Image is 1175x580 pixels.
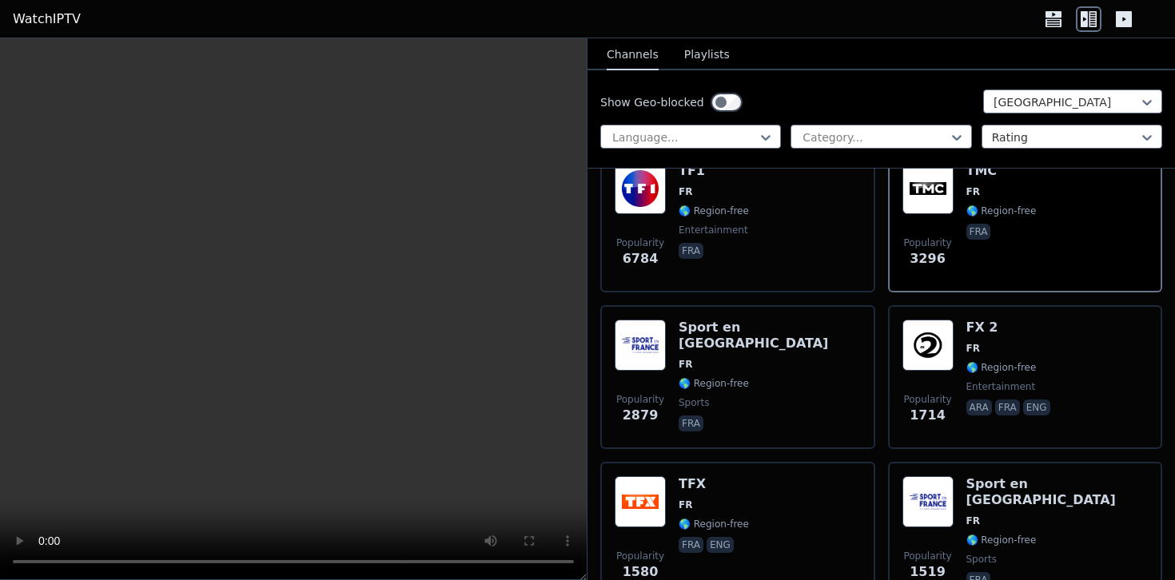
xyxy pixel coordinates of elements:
span: Popularity [616,550,664,562]
label: Show Geo-blocked [600,94,704,110]
h6: TFX [679,476,749,492]
p: fra [679,415,703,431]
span: 🌎 Region-free [966,205,1037,217]
p: ara [966,399,992,415]
p: fra [679,243,703,259]
h6: Sport en [GEOGRAPHIC_DATA] [966,476,1149,508]
h6: Sport en [GEOGRAPHIC_DATA] [679,320,861,352]
h6: TMC [966,163,1037,179]
span: 🌎 Region-free [679,518,749,530]
p: fra [679,537,703,553]
span: Popularity [616,393,664,406]
button: Channels [607,40,659,70]
button: Playlists [684,40,730,70]
span: 3296 [910,249,946,268]
span: FR [679,358,692,371]
a: WatchIPTV [13,10,81,29]
span: 🌎 Region-free [679,205,749,217]
span: sports [679,396,709,409]
span: FR [966,342,980,355]
img: Sport en France [615,320,666,371]
span: 6784 [623,249,659,268]
span: FR [966,514,980,527]
span: FR [966,185,980,198]
img: FX 2 [902,320,954,371]
h6: FX 2 [966,320,1054,336]
span: entertainment [966,380,1036,393]
h6: TF1 [679,163,749,179]
span: 🌎 Region-free [966,534,1037,546]
span: 1714 [910,406,946,425]
p: eng [1023,399,1050,415]
span: Popularity [903,393,951,406]
span: Popularity [616,236,664,249]
img: TFX [615,476,666,527]
img: TF1 [615,163,666,214]
p: fra [995,399,1020,415]
span: FR [679,499,692,511]
span: 🌎 Region-free [966,361,1037,374]
p: eng [707,537,734,553]
span: Popularity [903,550,951,562]
span: 2879 [623,406,659,425]
p: fra [966,224,991,240]
img: Sport en France [902,476,954,527]
span: FR [679,185,692,198]
span: entertainment [679,224,748,236]
img: TMC [902,163,954,214]
span: 🌎 Region-free [679,377,749,390]
span: sports [966,553,997,566]
span: Popularity [903,236,951,249]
